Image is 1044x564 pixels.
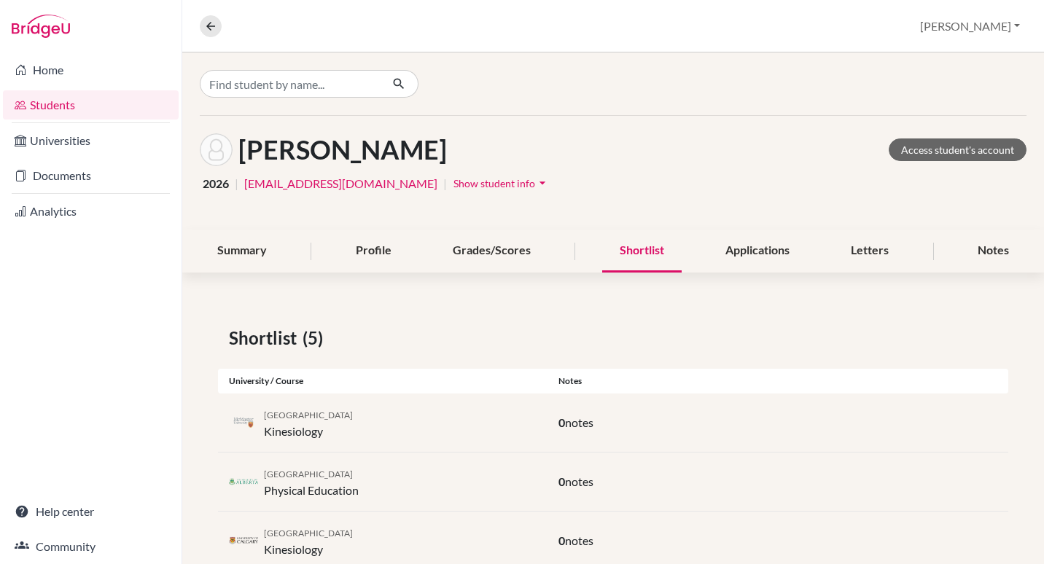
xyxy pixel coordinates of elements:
a: Students [3,90,179,120]
span: Shortlist [229,325,303,351]
a: Access student's account [889,138,1027,161]
div: Letters [833,230,906,273]
a: Documents [3,161,179,190]
span: | [443,175,447,192]
span: notes [565,474,593,488]
img: ca_alb_g7mrtcsn.png [229,477,258,487]
span: [GEOGRAPHIC_DATA] [264,469,353,479]
h1: [PERSON_NAME] [238,134,447,165]
img: ca_mcm_yri3xjg8.png [229,418,258,428]
a: [EMAIL_ADDRESS][DOMAIN_NAME] [244,175,437,192]
div: Applications [708,230,807,273]
span: [GEOGRAPHIC_DATA] [264,528,353,538]
span: notes [565,533,593,547]
span: notes [565,415,593,429]
div: Kinesiology [264,405,353,440]
button: [PERSON_NAME] [913,12,1027,40]
i: arrow_drop_down [535,176,550,190]
span: [GEOGRAPHIC_DATA] [264,410,353,420]
img: Bridge-U [12,15,70,38]
div: Kinesiology [264,523,353,558]
span: Show student info [453,177,535,189]
span: (5) [303,325,329,351]
div: Physical Education [264,464,359,499]
span: | [235,175,238,192]
div: Grades/Scores [435,230,548,273]
div: Profile [338,230,409,273]
button: Show student infoarrow_drop_down [453,172,550,195]
div: Shortlist [602,230,682,273]
span: 0 [558,533,565,547]
span: 0 [558,415,565,429]
a: Analytics [3,197,179,226]
div: Notes [548,375,1008,388]
span: 0 [558,474,565,488]
img: Ruth Maley's avatar [200,133,233,166]
a: Universities [3,126,179,155]
img: ca_cal_9_z6p1q8.png [229,536,258,547]
span: 2026 [203,175,229,192]
a: Help center [3,497,179,526]
a: Community [3,532,179,561]
div: Summary [200,230,284,273]
div: Notes [960,230,1027,273]
a: Home [3,55,179,85]
input: Find student by name... [200,70,381,98]
div: University / Course [218,375,548,388]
